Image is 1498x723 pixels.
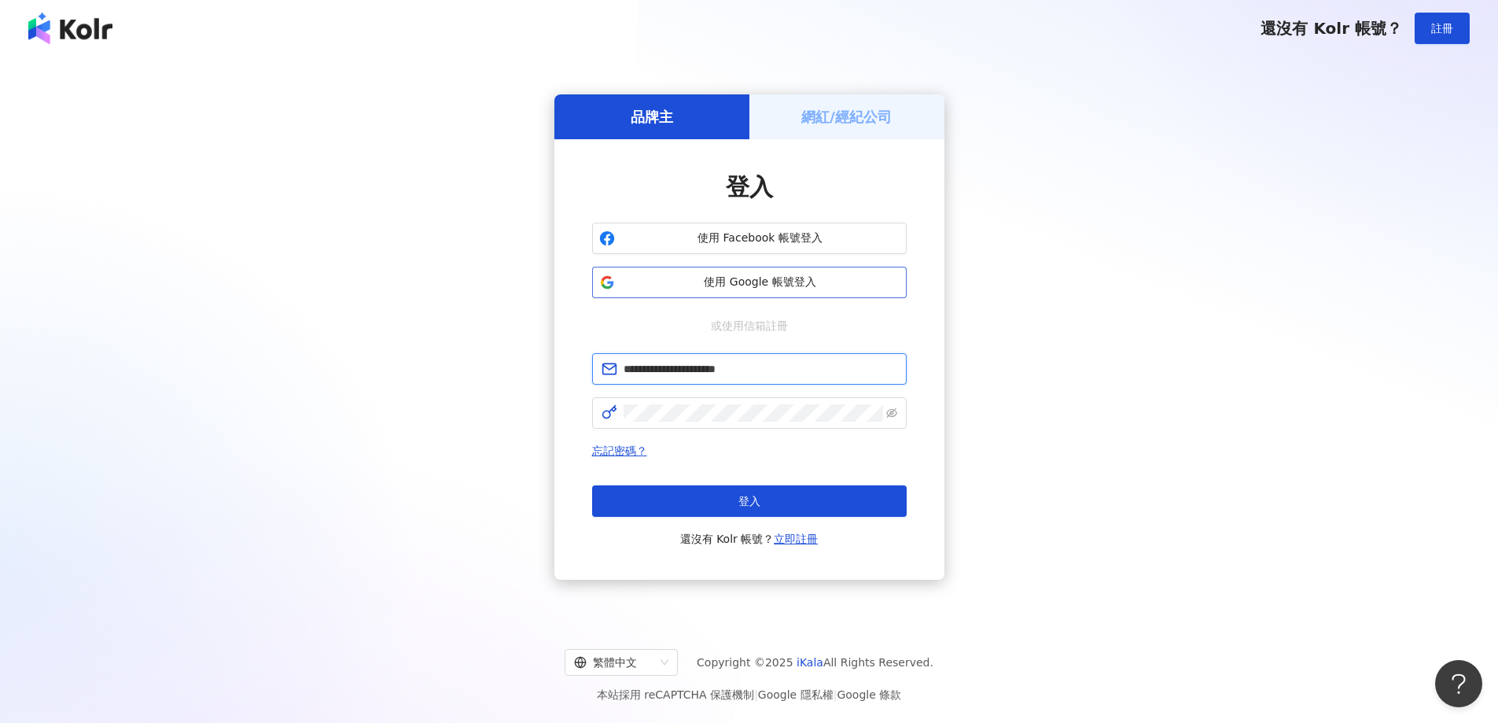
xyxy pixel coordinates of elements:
[1431,22,1453,35] span: 註冊
[574,650,654,675] div: 繁體中文
[592,444,647,457] a: 忘記密碼？
[621,275,900,290] span: 使用 Google 帳號登入
[837,688,901,701] a: Google 條款
[797,656,823,669] a: iKala
[28,13,112,44] img: logo
[631,107,673,127] h5: 品牌主
[738,495,760,507] span: 登入
[680,529,819,548] span: 還沒有 Kolr 帳號？
[758,688,834,701] a: Google 隱私權
[1415,13,1470,44] button: 註冊
[801,107,892,127] h5: 網紅/經紀公司
[592,267,907,298] button: 使用 Google 帳號登入
[592,223,907,254] button: 使用 Facebook 帳號登入
[726,173,773,201] span: 登入
[1261,19,1402,38] span: 還沒有 Kolr 帳號？
[621,231,900,246] span: 使用 Facebook 帳號登入
[886,408,897,419] span: eye-invisible
[697,653,933,672] span: Copyright © 2025 All Rights Reserved.
[597,685,901,704] span: 本站採用 reCAPTCHA 保護機制
[774,533,818,545] a: 立即註冊
[754,688,758,701] span: |
[1435,660,1482,707] iframe: Help Scout Beacon - Open
[592,485,907,517] button: 登入
[834,688,837,701] span: |
[700,317,799,334] span: 或使用信箱註冊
